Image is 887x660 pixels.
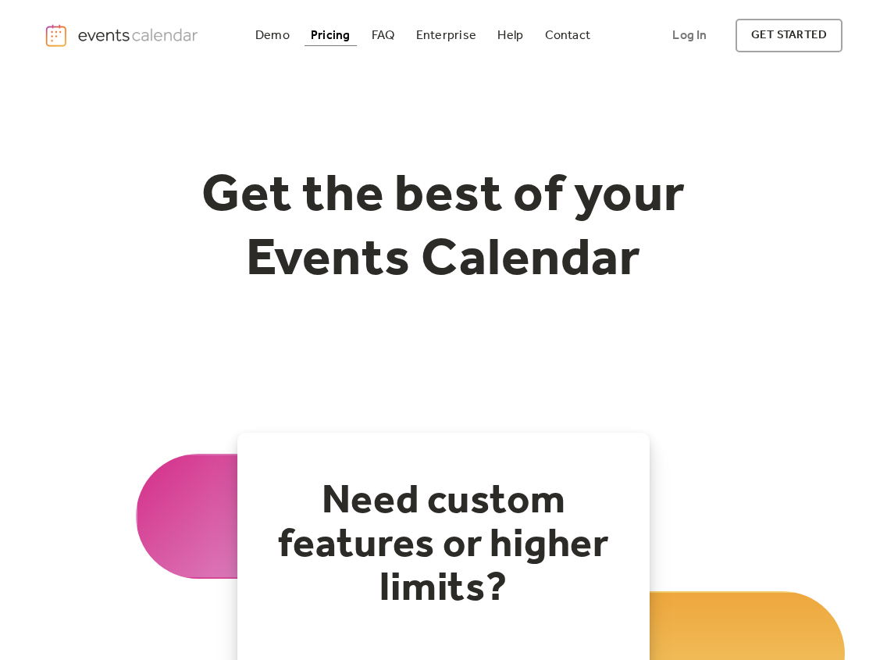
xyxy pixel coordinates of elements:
[372,31,395,40] div: FAQ
[545,31,591,40] div: Contact
[657,19,722,52] a: Log In
[416,31,476,40] div: Enterprise
[491,25,529,46] a: Help
[497,31,523,40] div: Help
[255,31,290,40] div: Demo
[539,25,597,46] a: Contact
[365,25,401,46] a: FAQ
[305,25,357,46] a: Pricing
[736,19,842,52] a: get started
[144,165,743,292] h1: Get the best of your Events Calendar
[249,25,296,46] a: Demo
[410,25,483,46] a: Enterprise
[269,480,618,611] h2: Need custom features or higher limits?
[311,31,351,40] div: Pricing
